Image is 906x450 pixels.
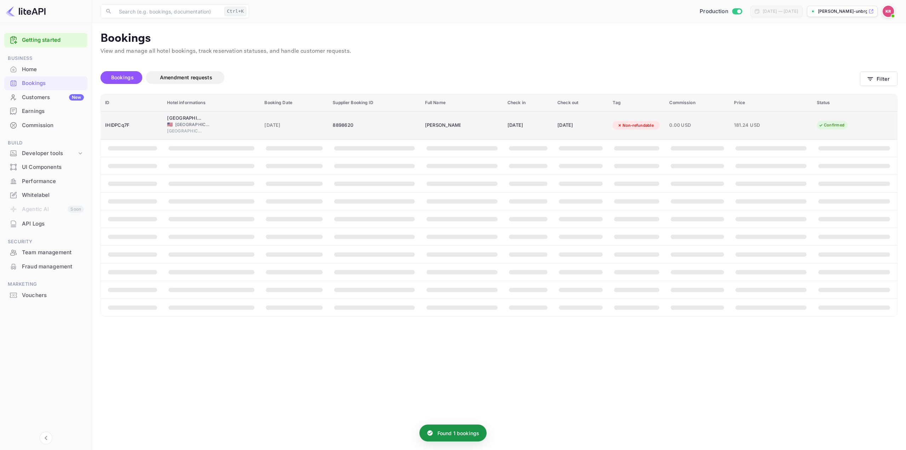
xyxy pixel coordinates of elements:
[421,94,503,112] th: Full Name
[4,260,87,274] div: Fraud management
[22,93,84,102] div: Customers
[697,7,745,16] div: Switch to Sandbox mode
[115,4,222,18] input: Search (e.g. bookings, documentation)
[333,120,416,131] div: 8898620
[4,246,87,259] a: Team management
[101,32,898,46] p: Bookings
[22,121,84,130] div: Commission
[763,8,798,15] div: [DATE] — [DATE]
[669,121,726,129] span: 0.00 USD
[4,175,87,188] a: Performance
[260,94,328,112] th: Booking Date
[665,94,730,112] th: Commission
[4,188,87,201] a: Whitelabel
[22,249,84,257] div: Team management
[111,74,134,80] span: Bookings
[22,149,77,158] div: Developer tools
[101,94,163,112] th: ID
[700,7,728,16] span: Production
[6,6,46,17] img: LiteAPI logo
[508,120,549,131] div: [DATE]
[22,163,84,171] div: UI Components
[4,289,87,302] div: Vouchers
[4,55,87,62] span: Business
[4,91,87,104] a: CustomersNew
[4,160,87,173] a: UI Components
[557,120,604,131] div: [DATE]
[101,94,897,317] table: booking table
[4,217,87,230] a: API Logs
[4,260,87,273] a: Fraud management
[105,120,159,131] div: IHlDPCq7F
[40,432,52,444] button: Collapse navigation
[167,128,202,134] span: [GEOGRAPHIC_DATA]
[4,33,87,47] div: Getting started
[4,76,87,90] a: Bookings
[4,63,87,76] a: Home
[4,238,87,246] span: Security
[4,217,87,231] div: API Logs
[175,121,211,128] span: [GEOGRAPHIC_DATA]
[4,188,87,202] div: Whitelabel
[4,280,87,288] span: Marketing
[883,6,894,17] img: Kobus Roux
[22,291,84,300] div: Vouchers
[22,107,84,115] div: Earnings
[328,94,420,112] th: Supplier Booking ID
[860,72,898,86] button: Filter
[22,263,84,271] div: Fraud management
[553,94,608,112] th: Check out
[818,8,867,15] p: [PERSON_NAME]-unbrg.[PERSON_NAME]...
[425,120,460,131] div: Tahaka Lundy
[22,191,84,199] div: Whitelabel
[264,121,324,129] span: [DATE]
[4,104,87,118] div: Earnings
[22,36,84,44] a: Getting started
[613,121,658,130] div: Non-refundable
[160,74,212,80] span: Amendment requests
[734,121,769,129] span: 181.24 USD
[22,65,84,74] div: Home
[730,94,812,112] th: Price
[167,115,202,122] div: OYO Hotel Houston Katy Freeway
[224,7,246,16] div: Ctrl+K
[4,147,87,160] div: Developer tools
[608,94,665,112] th: Tag
[4,160,87,174] div: UI Components
[22,220,84,228] div: API Logs
[163,94,260,112] th: Hotel informations
[4,119,87,132] a: Commission
[101,47,898,56] p: View and manage all hotel bookings, track reservation statuses, and handle customer requests.
[437,429,479,437] p: Found 1 bookings
[167,122,173,127] span: United States of America
[4,139,87,147] span: Build
[503,94,553,112] th: Check in
[813,94,897,112] th: Status
[101,71,860,84] div: account-settings tabs
[22,177,84,186] div: Performance
[22,79,84,87] div: Bookings
[814,121,849,130] div: Confirmed
[4,289,87,302] a: Vouchers
[4,104,87,118] a: Earnings
[69,94,84,101] div: New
